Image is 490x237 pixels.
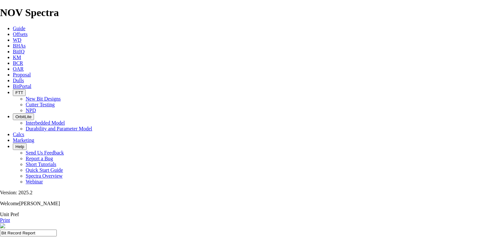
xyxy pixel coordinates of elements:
[13,132,24,137] a: Calcs
[26,173,63,179] a: Spectra Overview
[15,114,31,119] span: OrbitLite
[26,96,61,101] a: New Bit Designs
[15,144,24,149] span: Help
[26,120,65,126] a: Interbedded Model
[13,26,25,31] a: Guide
[13,83,31,89] a: BitPortal
[13,49,24,54] a: BitIQ
[26,156,53,161] a: Report a Bug
[13,66,24,72] a: OAR
[13,31,28,37] a: Offsets
[13,89,26,96] button: FTT
[19,201,60,206] span: [PERSON_NAME]
[15,90,23,95] span: FTT
[13,113,34,120] button: OrbitLite
[26,167,63,173] a: Quick Start Guide
[26,108,36,113] a: NPD
[13,60,23,66] a: BCR
[13,78,24,83] a: Dulls
[13,137,34,143] a: Marketing
[26,126,92,131] a: Durability and Parameter Model
[26,150,64,155] a: Send Us Feedback
[13,143,27,150] button: Help
[13,37,21,43] a: WD
[13,43,26,48] a: BHAs
[13,72,31,77] a: Proposal
[13,55,21,60] a: KM
[26,102,55,107] a: Cutter Testing
[26,179,43,184] a: Webinar
[26,162,56,167] a: Short Tutorials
